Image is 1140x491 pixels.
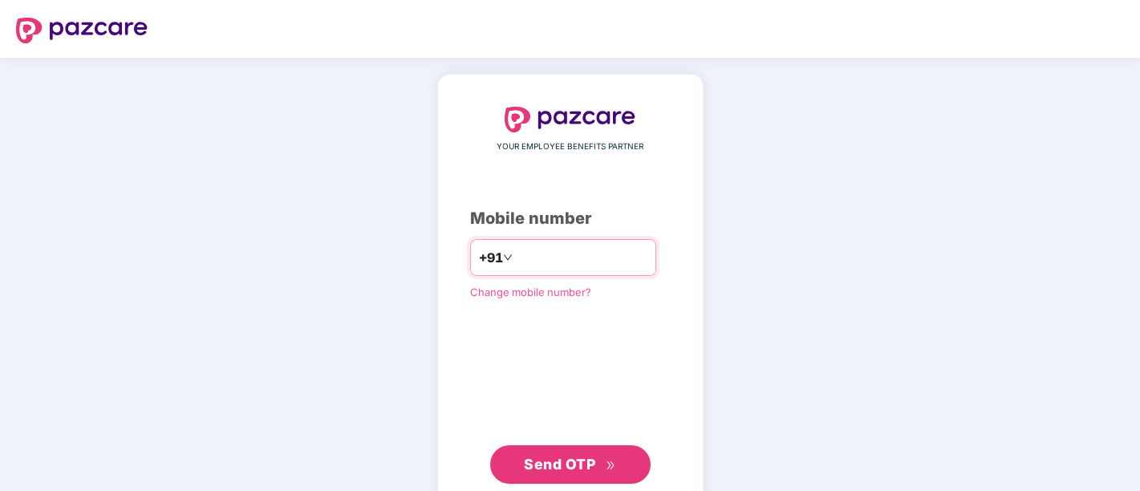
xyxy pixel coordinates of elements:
span: double-right [606,461,616,471]
span: YOUR EMPLOYEE BENEFITS PARTNER [497,140,643,153]
span: +91 [479,248,503,268]
div: Mobile number [470,206,671,231]
span: down [503,253,513,262]
img: logo [16,18,148,43]
a: Change mobile number? [470,286,591,298]
img: logo [505,107,636,132]
span: Send OTP [524,456,595,473]
button: Send OTPdouble-right [490,445,651,484]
